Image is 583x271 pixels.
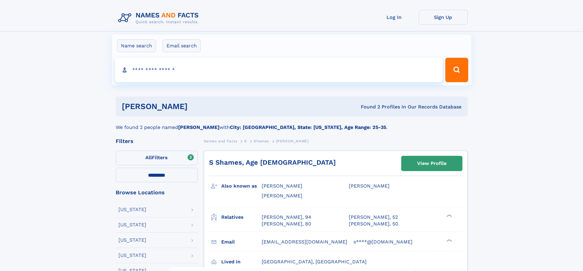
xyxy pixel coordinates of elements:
a: [PERSON_NAME], 52 [349,214,398,221]
div: Browse Locations [116,190,198,195]
button: Search Button [445,58,468,82]
a: View Profile [402,156,462,171]
div: Filters [116,138,198,144]
a: [PERSON_NAME], 80 [262,221,311,227]
span: [PERSON_NAME] [262,183,302,189]
a: Sign Up [419,10,468,25]
label: Filters [116,151,198,165]
span: [PERSON_NAME] [349,183,390,189]
b: [PERSON_NAME] [178,124,219,130]
a: Shames [254,137,269,145]
div: ❯ [445,214,452,218]
a: [PERSON_NAME], 50 [349,221,398,227]
a: S Shames, Age [DEMOGRAPHIC_DATA] [209,159,336,166]
div: View Profile [417,156,447,170]
span: [PERSON_NAME] [262,193,302,199]
div: [US_STATE] [118,253,146,258]
b: City: [GEOGRAPHIC_DATA], State: [US_STATE], Age Range: 25-35 [230,124,386,130]
span: [PERSON_NAME] [276,139,309,143]
h3: Email [221,237,262,247]
div: [US_STATE] [118,207,146,212]
span: [GEOGRAPHIC_DATA], [GEOGRAPHIC_DATA] [262,259,367,265]
h3: Lived in [221,257,262,267]
label: Name search [117,39,156,52]
label: Email search [163,39,201,52]
input: search input [115,58,443,82]
span: [EMAIL_ADDRESS][DOMAIN_NAME] [262,239,347,245]
a: [PERSON_NAME], 94 [262,214,311,221]
h1: [PERSON_NAME] [122,103,274,110]
span: All [145,155,152,160]
div: [US_STATE] [118,238,146,243]
span: S [244,139,247,143]
span: Shames [254,139,269,143]
h3: Relatives [221,212,262,222]
h3: Also known as [221,181,262,191]
div: We found 2 people named with . [116,116,468,131]
div: ❯ [445,238,452,242]
a: S [244,137,247,145]
a: Names and Facts [204,137,237,145]
div: [US_STATE] [118,222,146,227]
a: Log In [370,10,419,25]
img: Logo Names and Facts [116,10,204,26]
div: Found 2 Profiles In Our Records Database [274,104,462,110]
